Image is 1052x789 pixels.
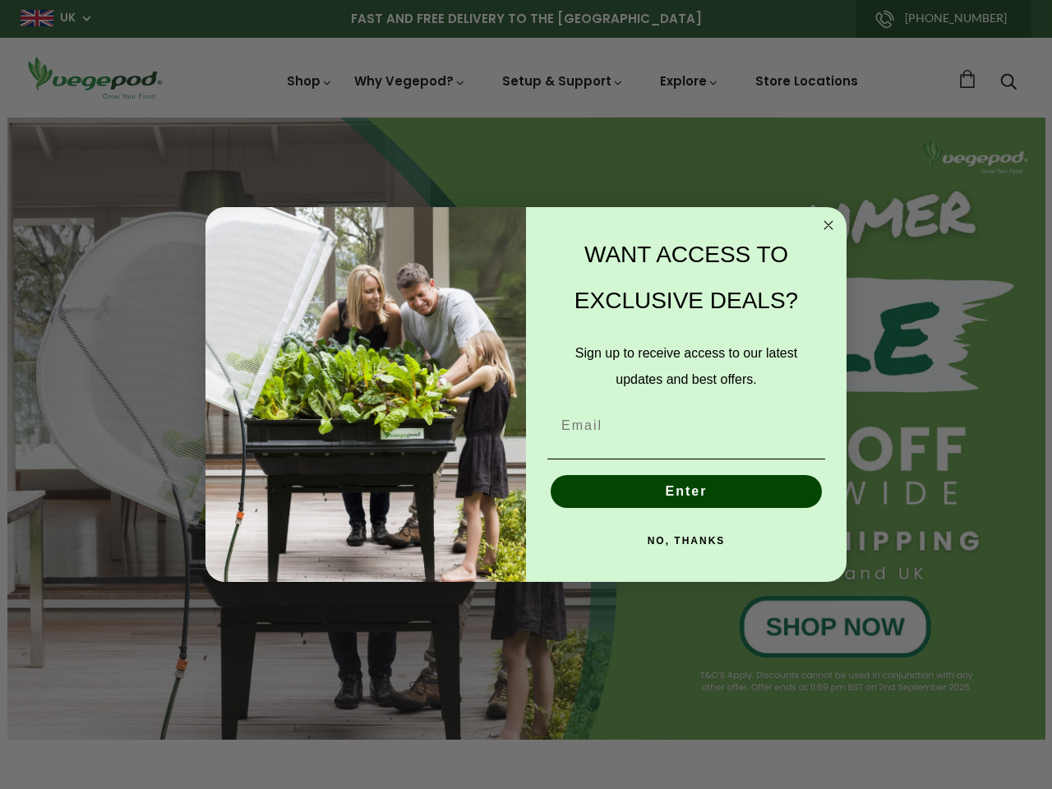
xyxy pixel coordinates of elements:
[551,475,822,508] button: Enter
[547,409,825,442] input: Email
[574,242,798,313] span: WANT ACCESS TO EXCLUSIVE DEALS?
[547,524,825,557] button: NO, THANKS
[547,459,825,459] img: underline
[205,207,526,583] img: e9d03583-1bb1-490f-ad29-36751b3212ff.jpeg
[819,215,838,235] button: Close dialog
[575,346,797,386] span: Sign up to receive access to our latest updates and best offers.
